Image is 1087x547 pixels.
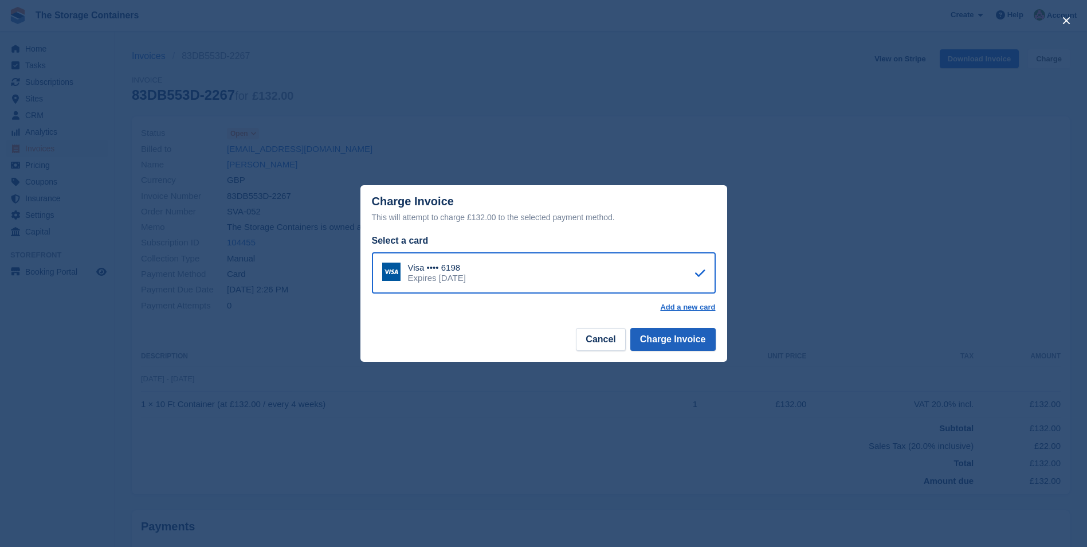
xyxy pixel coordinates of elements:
a: Add a new card [660,303,715,312]
button: close [1057,11,1076,30]
button: Cancel [576,328,625,351]
div: Charge Invoice [372,195,716,224]
button: Charge Invoice [630,328,716,351]
div: Select a card [372,234,716,248]
div: Expires [DATE] [408,273,466,283]
img: Visa Logo [382,263,401,281]
div: Visa •••• 6198 [408,263,466,273]
div: This will attempt to charge £132.00 to the selected payment method. [372,210,716,224]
